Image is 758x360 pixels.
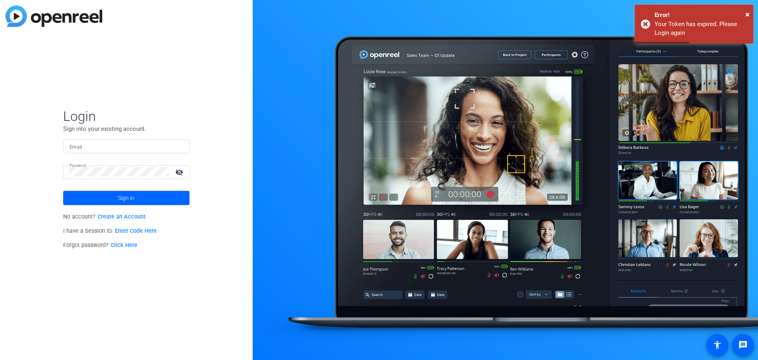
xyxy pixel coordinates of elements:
span: × [745,9,750,19]
input: Enter Email Address [69,141,183,151]
mat-icon: visibility_off [171,166,189,178]
mat-icon: accessibility [713,340,722,350]
img: blue-gradient.svg [6,6,102,27]
span: No account? [63,213,146,220]
button: Close [745,8,750,20]
mat-label: Email [69,144,83,150]
mat-label: Password [69,163,86,168]
span: Forgot password? [63,242,137,249]
a: Click Here [111,242,137,249]
a: Enter Code Here [115,228,157,234]
mat-icon: message [738,340,748,350]
span: I have a Session ID. [63,228,157,234]
p: Sign into your existing account. [63,124,189,133]
span: Sign in [118,188,134,208]
button: Sign in [63,191,189,205]
span: Login [63,108,189,124]
div: Your Token has expired. Please Login again [655,20,747,38]
div: Error! [655,11,747,20]
a: Create an Account [98,213,146,220]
